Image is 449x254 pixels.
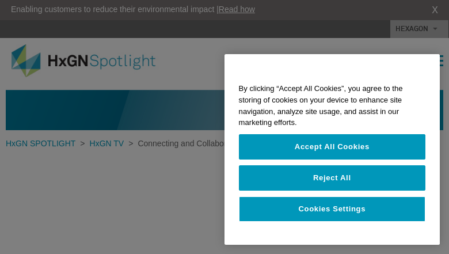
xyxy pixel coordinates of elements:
[224,54,440,245] div: Cookie banner
[239,165,425,191] button: Reject All
[224,54,440,245] div: Privacy
[239,196,425,222] button: Cookies Settings
[224,77,440,134] div: By clicking “Accept All Cookies”, you agree to the storing of cookies on your device to enhance s...
[239,134,425,160] button: Accept All Cookies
